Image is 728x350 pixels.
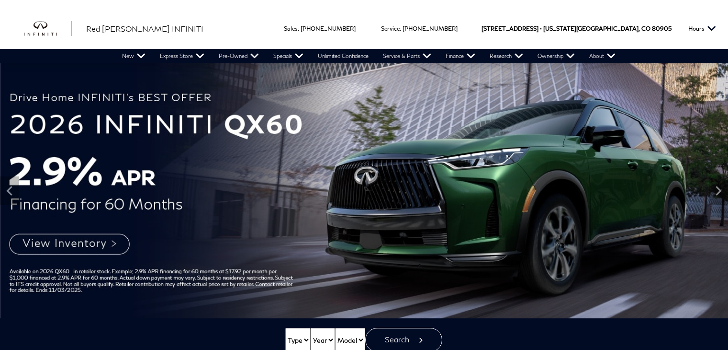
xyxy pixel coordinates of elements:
span: [US_STATE][GEOGRAPHIC_DATA], [543,8,640,49]
span: : [298,25,299,32]
a: Ownership [530,49,582,63]
a: Pre-Owned [212,49,266,63]
a: Express Store [153,49,212,63]
a: [STREET_ADDRESS] • [US_STATE][GEOGRAPHIC_DATA], CO 80905 [482,25,672,32]
a: About [582,49,623,63]
a: Service & Parts [376,49,438,63]
a: Unlimited Confidence [311,49,376,63]
span: Service [381,25,400,32]
nav: Main Navigation [115,49,623,63]
button: Open the hours dropdown [683,8,721,49]
img: INFINITI [24,21,72,36]
span: Red [PERSON_NAME] INFINITI [86,24,203,33]
a: [PHONE_NUMBER] [403,25,458,32]
a: Finance [438,49,482,63]
span: Sales [284,25,298,32]
a: infiniti [24,21,72,36]
span: CO [641,8,650,49]
span: : [400,25,401,32]
a: Red [PERSON_NAME] INFINITI [86,23,203,35]
a: Research [482,49,530,63]
a: [PHONE_NUMBER] [301,25,356,32]
a: Specials [266,49,311,63]
span: 80905 [652,8,672,49]
a: New [115,49,153,63]
span: [STREET_ADDRESS] • [482,8,542,49]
